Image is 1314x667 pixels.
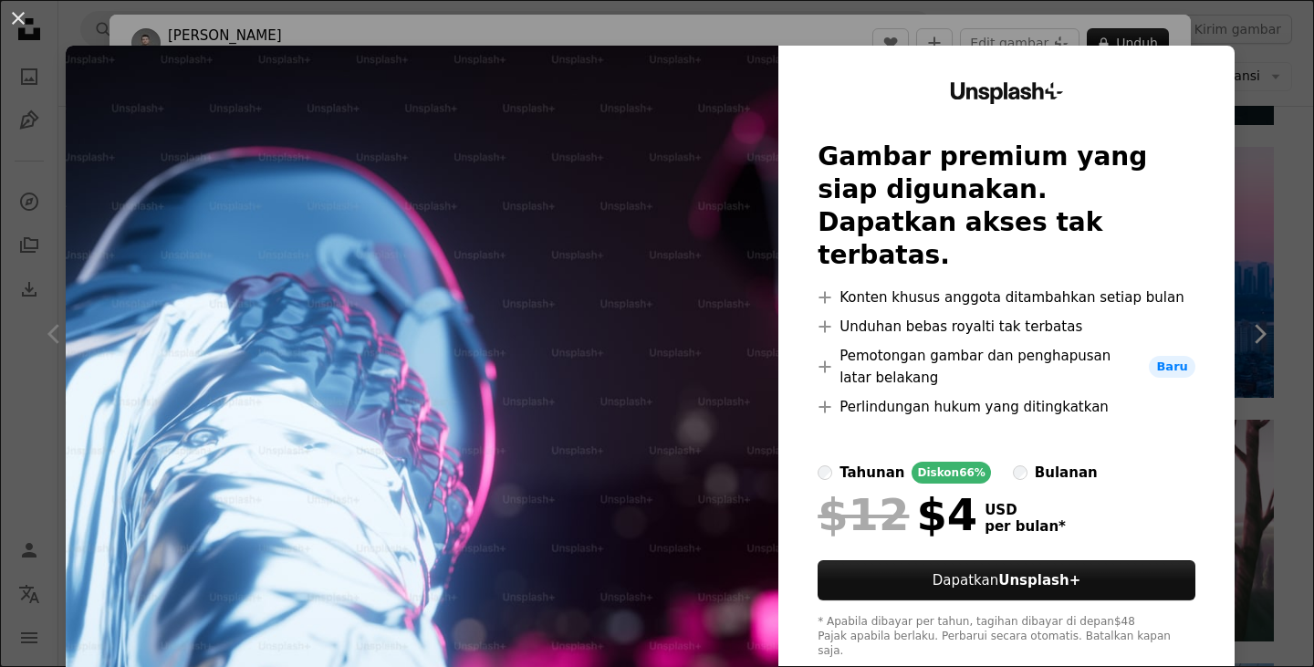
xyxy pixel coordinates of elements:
li: Pemotongan gambar dan penghapusan latar belakang [818,345,1195,389]
input: bulanan [1013,465,1027,480]
li: Konten khusus anggota ditambahkan setiap bulan [818,287,1195,308]
input: tahunanDiskon66% [818,465,832,480]
div: * Apabila dibayar per tahun, tagihan dibayar di depan $48 Pajak apabila berlaku. Perbarui secara ... [818,615,1195,659]
span: Baru [1149,356,1194,378]
h2: Gambar premium yang siap digunakan. Dapatkan akses tak terbatas. [818,141,1195,272]
div: $4 [818,491,977,538]
strong: Unsplash+ [998,572,1080,589]
span: per bulan * [985,518,1066,535]
div: tahunan [839,462,904,484]
li: Unduhan bebas royalti tak terbatas [818,316,1195,338]
div: Diskon 66% [912,462,990,484]
button: DapatkanUnsplash+ [818,560,1195,600]
span: USD [985,502,1066,518]
li: Perlindungan hukum yang ditingkatkan [818,396,1195,418]
span: $12 [818,491,909,538]
div: bulanan [1035,462,1098,484]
